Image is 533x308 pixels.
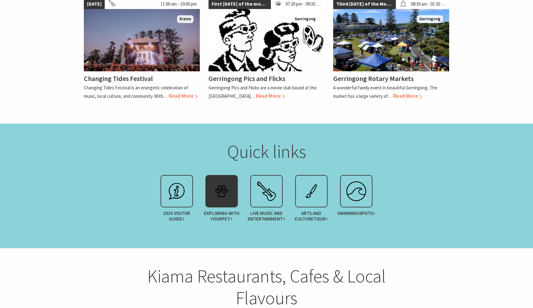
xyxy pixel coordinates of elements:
[289,175,334,225] a: Arts and CultureTour
[84,85,188,99] p: Changing Tides Festival is an energetic celebration of music, local culture, and community. With…
[333,85,437,99] p: A wonderful family event in beautiful Gerringong. The market has a large variety of…
[202,211,241,222] span: Exploring with your
[209,85,317,99] p: Gerringong Pics and Flicks are a movie club based at the [GEOGRAPHIC_DATA]…
[169,216,185,222] span: Guide
[209,74,285,83] h4: Gerringong Pics and Flicks
[299,179,324,204] img: exhibit.svg
[247,211,286,222] span: Live Music and
[84,9,200,71] img: Changing Tides Main Stage
[333,74,414,83] h4: Gerringong Rotary Markets
[157,211,196,222] span: 2025 Visitor
[334,175,379,225] a: Swimmingspots
[222,216,233,222] span: Pet
[154,175,199,225] a: 2025 VisitorGuide
[256,92,285,99] span: Read More
[292,211,331,222] span: Arts and Culture
[417,15,443,23] span: Gerringong
[199,175,244,225] a: Exploring with yourPet
[144,141,389,163] h2: Quick links
[84,74,153,83] h4: Changing Tides Festival
[248,216,285,222] span: Entertainment
[333,9,449,71] img: Christmas Market and Street Parade
[337,211,375,216] span: Swimming
[209,179,234,204] img: petcare.svg
[177,15,194,23] span: Kiama
[244,175,289,225] a: Live Music andEntertainment
[164,179,189,204] img: info.svg
[254,179,279,204] img: festival.svg
[169,92,198,99] span: Read More
[314,216,328,222] span: Tour
[344,179,369,204] img: surfing.svg
[359,211,375,216] span: spots
[393,92,422,99] span: Read More
[292,15,318,23] span: Gerringong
